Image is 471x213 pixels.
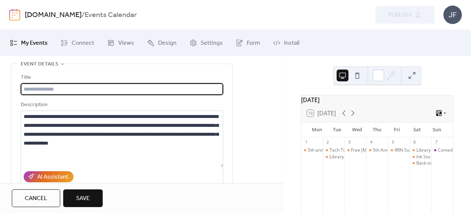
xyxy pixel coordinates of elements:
[327,122,347,137] div: Tue
[201,39,223,48] span: Settings
[366,147,388,153] div: 5th Annual Monarchs Blessing Ceremony
[416,154,438,160] div: Ink Society
[433,139,439,145] div: 7
[158,39,177,48] span: Design
[37,173,68,182] div: AI Assistant
[24,171,74,182] button: AI Assistant
[410,160,431,166] div: Back to School Open House
[347,139,352,145] div: 3
[303,139,309,145] div: 1
[21,73,222,82] div: Title
[25,8,82,22] a: [DOMAIN_NAME]
[390,139,396,145] div: 5
[76,194,90,203] span: Save
[325,139,331,145] div: 2
[387,122,407,137] div: Fri
[323,154,345,160] div: Library of Things
[330,147,360,153] div: Tech Tuesdays
[21,101,222,109] div: Description
[351,147,439,153] div: Free [MEDICAL_DATA] at-home testing kits
[9,9,20,21] img: logo
[284,39,299,48] span: Install
[102,33,140,53] a: Views
[72,39,94,48] span: Connect
[141,33,182,53] a: Design
[21,39,48,48] span: My Events
[184,33,228,53] a: Settings
[267,33,305,53] a: Install
[247,39,260,48] span: Form
[373,147,458,153] div: 5th Annual Monarchs Blessing Ceremony
[307,122,327,137] div: Mon
[410,154,431,160] div: Ink Society
[412,139,417,145] div: 6
[407,122,427,137] div: Sat
[395,147,426,153] div: RRN Super Sale
[368,139,374,145] div: 4
[230,33,266,53] a: Form
[63,189,103,207] button: Save
[431,147,453,153] div: Comedian Tyler Fowler at Island Resort and Casino Club 41
[82,8,85,22] b: /
[85,8,137,22] b: Events Calendar
[388,147,410,153] div: RRN Super Sale
[344,147,366,153] div: Free Covid-19 at-home testing kits
[12,189,60,207] button: Cancel
[25,194,47,203] span: Cancel
[301,95,453,104] div: [DATE]
[301,147,323,153] div: 5th annual Labor Day Celebration
[323,147,345,153] div: Tech Tuesdays
[21,60,58,69] span: Event details
[347,122,367,137] div: Wed
[330,154,364,160] div: Library of Things
[308,147,370,153] div: 5th annual [DATE] Celebration
[55,33,100,53] a: Connect
[427,122,447,137] div: Sun
[367,122,387,137] div: Thu
[410,147,431,153] div: Library of Things
[4,33,53,53] a: My Events
[118,39,134,48] span: Views
[443,6,462,24] div: JF
[416,147,450,153] div: Library of Things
